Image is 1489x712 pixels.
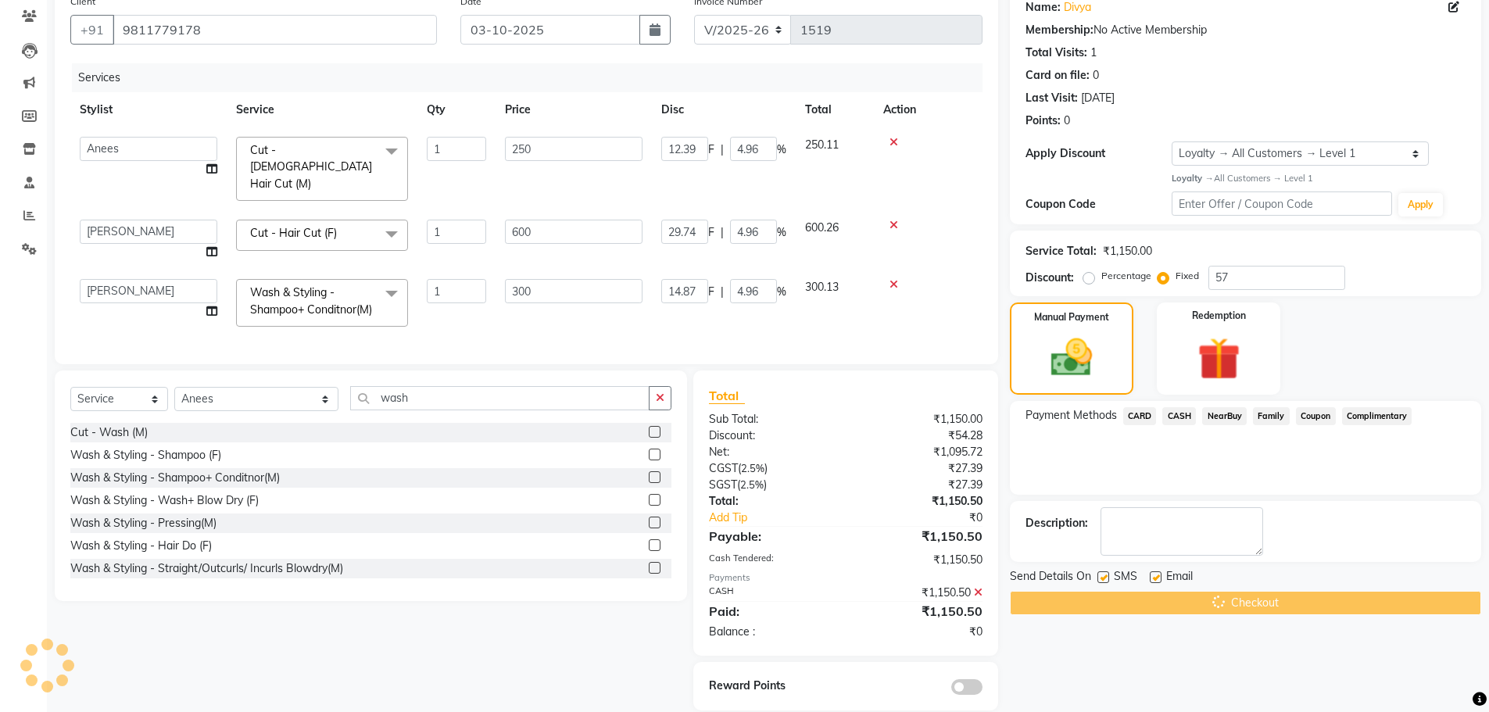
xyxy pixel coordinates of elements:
span: CGST [709,461,738,475]
th: Service [227,92,417,127]
div: ₹27.39 [846,460,994,477]
div: Paid: [697,602,846,621]
span: Coupon [1296,407,1336,425]
div: Total: [697,493,846,510]
div: ₹1,095.72 [846,444,994,460]
div: ₹1,150.50 [846,602,994,621]
span: CASH [1162,407,1196,425]
span: SMS [1114,568,1137,588]
span: Cut - Hair Cut (F) [250,226,337,240]
div: Membership: [1025,22,1093,38]
img: _cash.svg [1038,334,1105,381]
th: Qty [417,92,496,127]
th: Action [874,92,983,127]
div: All Customers → Level 1 [1172,172,1466,185]
div: Wash & Styling - Pressing(M) [70,515,217,531]
div: Wash & Styling - Hair Do (F) [70,538,212,554]
span: | [721,224,724,241]
span: Complimentary [1342,407,1412,425]
span: Family [1253,407,1290,425]
th: Total [796,92,874,127]
button: +91 [70,15,114,45]
div: Balance : [697,624,846,640]
span: 2.5% [740,478,764,491]
div: Net: [697,444,846,460]
div: ₹27.39 [846,477,994,493]
div: Reward Points [697,678,846,695]
div: ₹0 [871,510,994,526]
div: Card on file: [1025,67,1090,84]
div: Total Visits: [1025,45,1087,61]
span: | [721,284,724,300]
span: Wash & Styling - Shampoo+ Conditnor(M) [250,285,372,316]
div: Points: [1025,113,1061,129]
span: CARD [1123,407,1157,425]
div: 1 [1090,45,1097,61]
a: x [372,302,379,317]
th: Stylist [70,92,227,127]
span: Email [1166,568,1193,588]
span: F [708,141,714,158]
div: Discount: [697,428,846,444]
strong: Loyalty → [1172,173,1213,184]
span: F [708,284,714,300]
span: Payment Methods [1025,407,1117,424]
div: Wash & Styling - Shampoo (F) [70,447,221,463]
span: 600.26 [805,220,839,234]
label: Fixed [1176,269,1199,283]
span: % [777,141,786,158]
input: Search or Scan [350,386,650,410]
span: 300.13 [805,280,839,294]
span: % [777,224,786,241]
div: Apply Discount [1025,145,1172,162]
th: Price [496,92,652,127]
div: Wash & Styling - Shampoo+ Conditnor(M) [70,470,280,486]
div: 0 [1093,67,1099,84]
img: _gift.svg [1184,332,1254,385]
span: SGST [709,478,737,492]
div: ₹1,150.50 [846,585,994,601]
div: ₹1,150.50 [846,552,994,568]
span: Total [709,388,745,404]
span: Send Details On [1010,568,1091,588]
div: ( ) [697,460,846,477]
div: No Active Membership [1025,22,1466,38]
a: x [337,226,344,240]
button: Apply [1398,193,1443,216]
div: ₹1,150.00 [1103,243,1152,259]
span: NearBuy [1202,407,1247,425]
div: Cut - Wash (M) [70,424,148,441]
span: Cut - [DEMOGRAPHIC_DATA] Hair Cut (M) [250,143,372,191]
a: x [311,177,318,191]
div: CASH [697,585,846,601]
label: Percentage [1101,269,1151,283]
div: Sub Total: [697,411,846,428]
div: Cash Tendered: [697,552,846,568]
div: Coupon Code [1025,196,1172,213]
div: Wash & Styling - Straight/Outcurls/ Incurls Blowdry(M) [70,560,343,577]
div: ₹0 [846,624,994,640]
div: ₹54.28 [846,428,994,444]
div: Description: [1025,515,1088,531]
span: F [708,224,714,241]
span: % [777,284,786,300]
div: Payable: [697,527,846,546]
label: Manual Payment [1034,310,1109,324]
span: | [721,141,724,158]
div: 0 [1064,113,1070,129]
div: Last Visit: [1025,90,1078,106]
div: Wash & Styling - Wash+ Blow Dry (F) [70,492,259,509]
div: Discount: [1025,270,1074,286]
div: ₹1,150.50 [846,527,994,546]
a: Add Tip [697,510,870,526]
div: [DATE] [1081,90,1115,106]
span: 250.11 [805,138,839,152]
div: ₹1,150.50 [846,493,994,510]
th: Disc [652,92,796,127]
label: Redemption [1192,309,1246,323]
span: 2.5% [741,462,764,474]
input: Enter Offer / Coupon Code [1172,191,1392,216]
div: Services [72,63,994,92]
input: Search by Name/Mobile/Email/Code [113,15,437,45]
div: ₹1,150.00 [846,411,994,428]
